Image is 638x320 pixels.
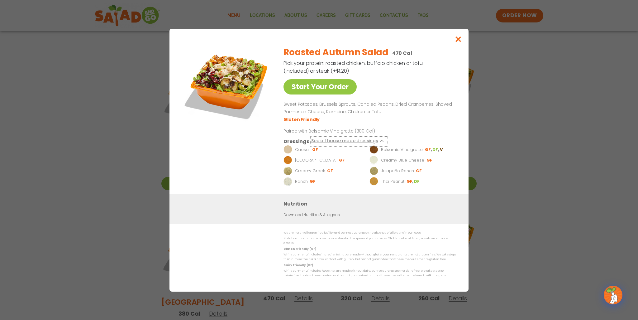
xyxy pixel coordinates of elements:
li: DF [432,147,440,152]
img: Dressing preview image for Creamy Greek [283,166,292,175]
img: Dressing preview image for Thai Peanut [369,177,378,186]
p: Ranch [295,178,308,184]
a: Start Your Order [283,79,357,95]
p: Creamy Greek [295,167,325,174]
p: Nutrition information is based on our standard recipes and portion sizes. Click Nutrition & Aller... [283,236,456,246]
strong: Gluten Friendly (GF) [283,247,316,250]
img: wpChatIcon [604,286,622,304]
li: GF [416,168,422,173]
li: GF [310,178,316,184]
a: Download Nutrition & Allergens [283,212,340,218]
li: GF [312,147,319,152]
li: GF [339,157,345,163]
li: GF [407,178,414,184]
li: DF [414,178,420,184]
p: Balsamic Vinaigrette [381,146,423,153]
img: Featured product photo for Roasted Autumn Salad [183,41,271,128]
h3: Dressings [283,137,309,145]
p: Creamy Blue Cheese [381,157,424,163]
button: See all house made dressings [311,137,387,145]
img: Dressing preview image for Caesar [283,145,292,154]
img: Dressing preview image for Jalapeño Ranch [369,166,378,175]
img: Dressing preview image for Creamy Blue Cheese [369,156,378,164]
h3: Nutrition [283,200,459,207]
p: [GEOGRAPHIC_DATA] [295,157,337,163]
p: Caesar [295,146,310,153]
p: While our menu includes ingredients that are made without gluten, our restaurants are not gluten ... [283,252,456,262]
p: 470 Cal [392,49,412,57]
p: Thai Peanut [381,178,404,184]
button: Close modal [448,29,469,50]
p: We are not an allergen free facility and cannot guarantee the absence of allergens in our foods. [283,230,456,235]
li: GF [425,147,432,152]
li: Gluten Friendly [283,116,321,123]
img: Dressing preview image for Balsamic Vinaigrette [369,145,378,154]
p: Paired with Balsamic Vinaigrette (300 Cal) [283,128,399,134]
h2: Roasted Autumn Salad [283,46,388,59]
p: Jalapeño Ranch [381,167,414,174]
img: Dressing preview image for BBQ Ranch [283,156,292,164]
img: Dressing preview image for Ranch [283,177,292,186]
p: Pick your protein: roasted chicken, buffalo chicken or tofu (included) or steak (+$1.20) [283,59,424,75]
strong: Dairy Friendly (DF) [283,263,313,267]
p: Sweet Potatoes, Brussels Sprouts, Candied Pecans, Dried Cranberries, Shaved Parmesan Cheese, Roma... [283,101,454,116]
p: While our menu includes foods that are made without dairy, our restaurants are not dairy free. We... [283,269,456,278]
li: GF [426,157,433,163]
li: GF [327,168,334,173]
li: V [440,147,443,152]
